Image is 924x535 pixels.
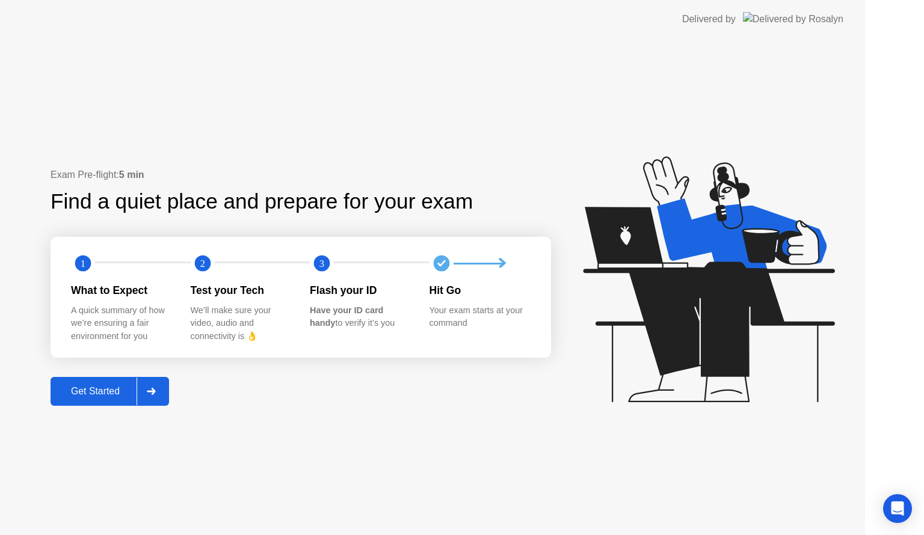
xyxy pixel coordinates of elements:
b: Have your ID card handy [310,305,383,328]
div: Get Started [54,386,137,397]
div: A quick summary of how we’re ensuring a fair environment for you [71,304,171,343]
img: Delivered by Rosalyn [743,12,843,26]
b: 5 min [119,170,144,180]
div: Your exam starts at your command [430,304,530,330]
button: Get Started [51,377,169,406]
div: Exam Pre-flight: [51,168,551,182]
div: to verify it’s you [310,304,410,330]
div: Open Intercom Messenger [883,494,912,523]
text: 3 [319,258,324,269]
div: Hit Go [430,283,530,298]
text: 2 [200,258,205,269]
div: Find a quiet place and prepare for your exam [51,186,475,218]
div: We’ll make sure your video, audio and connectivity is 👌 [191,304,291,343]
div: Delivered by [682,12,736,26]
div: What to Expect [71,283,171,298]
div: Flash your ID [310,283,410,298]
text: 1 [81,258,85,269]
div: Test your Tech [191,283,291,298]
